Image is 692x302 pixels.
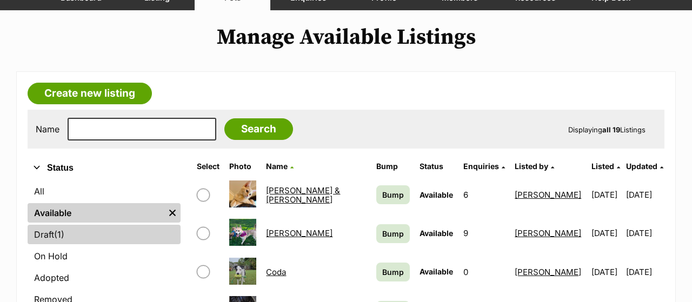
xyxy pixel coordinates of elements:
td: [DATE] [587,253,624,291]
a: All [28,182,181,201]
strong: all 19 [602,125,620,134]
span: Available [420,267,453,276]
button: Status [28,161,181,175]
a: Create new listing [28,83,152,104]
a: [PERSON_NAME] [266,228,332,238]
a: Draft [28,225,181,244]
a: Updated [626,162,663,171]
a: Listed by [515,162,554,171]
a: Bump [376,224,410,243]
span: Updated [626,162,657,171]
span: translation missing: en.admin.listings.index.attributes.enquiries [463,162,499,171]
a: Remove filter [164,203,181,223]
span: Bump [382,228,404,239]
span: (1) [54,228,64,241]
a: Bump [376,263,410,281]
span: Name [266,162,288,171]
a: [PERSON_NAME] [515,267,581,277]
td: 6 [459,176,510,213]
a: Bump [376,185,410,204]
span: Available [420,190,453,199]
span: Listed by [515,162,548,171]
a: [PERSON_NAME] & [PERSON_NAME] [266,185,340,205]
span: Listed [591,162,614,171]
td: [DATE] [626,214,663,252]
span: Available [420,229,453,238]
td: [DATE] [626,253,663,291]
th: Photo [225,158,261,175]
a: Adopted [28,268,181,287]
td: [DATE] [626,176,663,213]
label: Name [36,124,59,134]
td: [DATE] [587,176,624,213]
input: Search [224,118,293,140]
a: [PERSON_NAME] [515,228,581,238]
th: Status [415,158,457,175]
a: Name [266,162,294,171]
a: Enquiries [463,162,505,171]
th: Bump [372,158,414,175]
span: Bump [382,189,404,200]
a: On Hold [28,246,181,266]
span: Displaying Listings [568,125,646,134]
a: Listed [591,162,620,171]
th: Select [192,158,224,175]
a: Coda [266,267,286,277]
span: Bump [382,266,404,278]
td: 0 [459,253,510,291]
a: Available [28,203,164,223]
a: [PERSON_NAME] [515,190,581,200]
td: [DATE] [587,214,624,252]
td: 9 [459,214,510,252]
